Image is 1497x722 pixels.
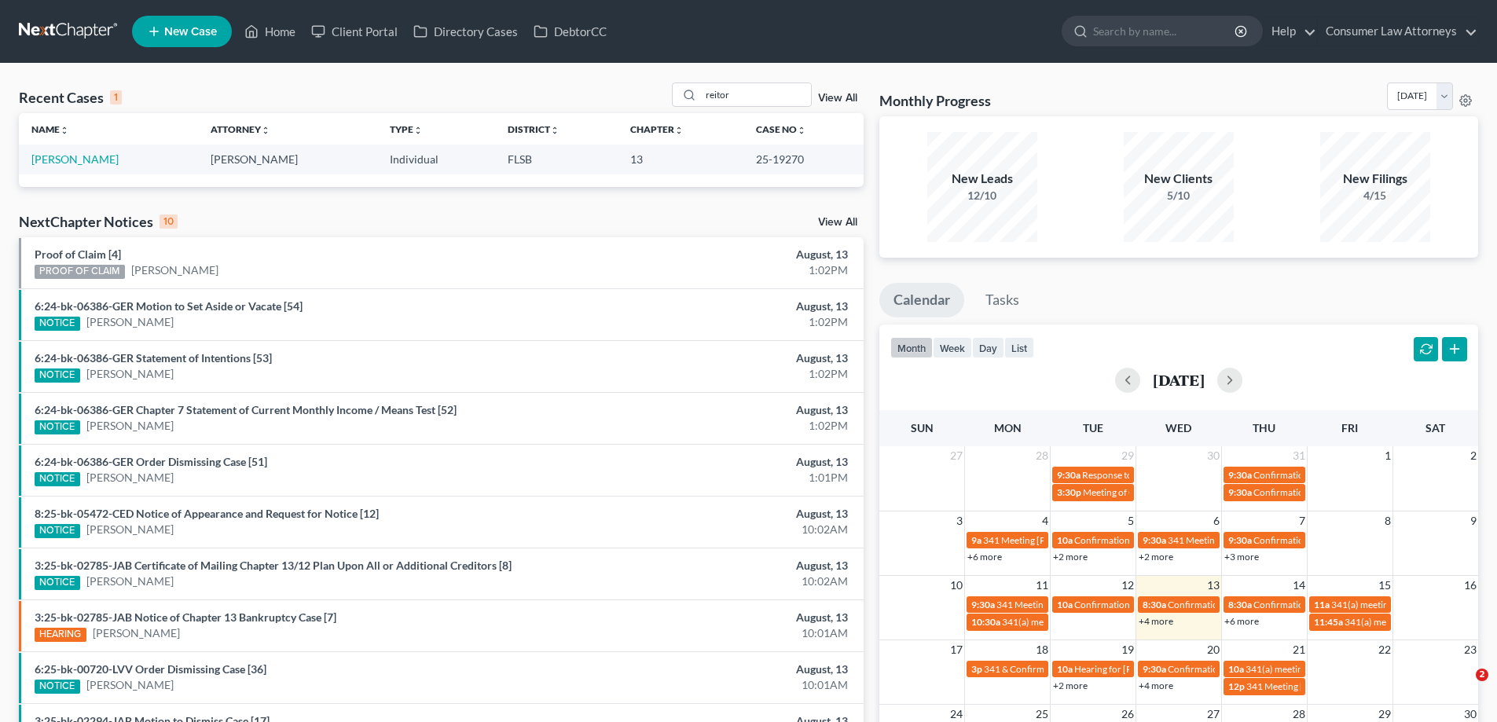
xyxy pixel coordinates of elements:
a: 6:25-bk-00720-LVV Order Dismissing Case [36] [35,662,266,676]
span: Fri [1341,421,1358,434]
div: 1:01PM [587,470,848,486]
input: Search by name... [701,83,811,106]
span: 341 Meeting [PERSON_NAME] [983,534,1110,546]
i: unfold_more [674,126,684,135]
td: FLSB [495,145,618,174]
div: August, 13 [587,506,848,522]
span: 11a [1314,599,1330,610]
div: August, 13 [587,350,848,366]
div: NOTICE [35,680,80,694]
span: Thu [1253,421,1275,434]
a: +2 more [1053,551,1088,563]
span: Confirmation Hearing Tin, [GEOGRAPHIC_DATA] [1074,599,1279,610]
span: 3p [971,663,982,675]
td: 13 [618,145,743,174]
span: 341 & Confirmation Hearing [PERSON_NAME] [984,663,1176,675]
span: 18 [1034,640,1050,659]
span: 3:30p [1057,486,1081,498]
a: 6:24-bk-06386-GER Order Dismissing Case [51] [35,455,267,468]
a: +6 more [1224,615,1259,627]
span: 8:30a [1228,599,1252,610]
span: 341 Meeting [PERSON_NAME] [1168,534,1295,546]
a: Chapterunfold_more [630,123,684,135]
a: [PERSON_NAME] [86,314,174,330]
td: [PERSON_NAME] [198,145,377,174]
div: 5/10 [1124,188,1234,203]
div: HEARING [35,628,86,642]
i: unfold_more [60,126,69,135]
div: 10:01AM [587,677,848,693]
span: 341 Meeting [PERSON_NAME] [PERSON_NAME] [1246,680,1449,692]
span: 9:30a [1143,534,1166,546]
a: 6:24-bk-06386-GER Motion to Set Aside or Vacate [54] [35,299,303,313]
a: [PERSON_NAME] [86,366,174,382]
a: Tasks [971,283,1033,317]
span: 341 Meeting [PERSON_NAME] [996,599,1124,610]
span: 8:30a [1143,599,1166,610]
a: Typeunfold_more [390,123,423,135]
button: day [972,337,1004,358]
span: 2 [1469,446,1478,465]
i: unfold_more [797,126,806,135]
iframe: Intercom live chat [1444,669,1481,706]
div: August, 13 [587,610,848,625]
span: 10a [1228,663,1244,675]
span: 23 [1462,640,1478,659]
h3: Monthly Progress [879,91,991,110]
span: Sun [911,421,934,434]
div: August, 13 [587,558,848,574]
span: Mon [994,421,1022,434]
span: 9a [971,534,981,546]
a: Home [237,17,303,46]
span: Confirmation Hearing [PERSON_NAME] [1253,486,1419,498]
a: [PERSON_NAME] [31,152,119,166]
i: unfold_more [413,126,423,135]
a: View All [818,217,857,228]
a: 6:24-bk-06386-GER Chapter 7 Statement of Current Monthly Income / Means Test [52] [35,403,457,416]
a: [PERSON_NAME] [86,574,174,589]
a: +4 more [1139,680,1173,691]
span: 2 [1476,669,1488,681]
a: Client Portal [303,17,405,46]
i: unfold_more [550,126,560,135]
a: Proof of Claim [4] [35,247,121,261]
span: Confirmation hearing for [PERSON_NAME] [1168,663,1346,675]
a: [PERSON_NAME] [86,418,174,434]
span: Meeting of Creditors for [PERSON_NAME] [1083,486,1257,498]
div: NOTICE [35,420,80,434]
span: Response to TST's Objection [PERSON_NAME] [1082,469,1274,481]
span: 10a [1057,663,1073,675]
span: 22 [1377,640,1392,659]
a: +2 more [1139,551,1173,563]
span: 30 [1205,446,1221,465]
div: 4/15 [1320,188,1430,203]
a: Districtunfold_more [508,123,560,135]
span: Wed [1165,421,1191,434]
span: 7 [1297,511,1307,530]
a: +6 more [967,551,1002,563]
td: Individual [377,145,495,174]
span: 1 [1383,446,1392,465]
div: 1:02PM [587,418,848,434]
a: Nameunfold_more [31,123,69,135]
div: 10 [160,214,178,229]
div: New Clients [1124,170,1234,188]
div: 12/10 [927,188,1037,203]
span: 341(a) meeting for [PERSON_NAME] [1246,663,1397,675]
a: +2 more [1053,680,1088,691]
span: 9:30a [1143,663,1166,675]
span: 20 [1205,640,1221,659]
div: 1:02PM [587,262,848,278]
span: 13 [1205,576,1221,595]
span: 31 [1291,446,1307,465]
button: week [933,337,972,358]
a: [PERSON_NAME] [86,522,174,537]
span: 9 [1469,511,1478,530]
div: August, 13 [587,299,848,314]
span: 3 [955,511,964,530]
a: 3:25-bk-02785-JAB Certificate of Mailing Chapter 13/12 Plan Upon All or Additional Creditors [8] [35,559,512,572]
a: Calendar [879,283,964,317]
a: [PERSON_NAME] [86,470,174,486]
div: NextChapter Notices [19,212,178,231]
a: +4 more [1139,615,1173,627]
